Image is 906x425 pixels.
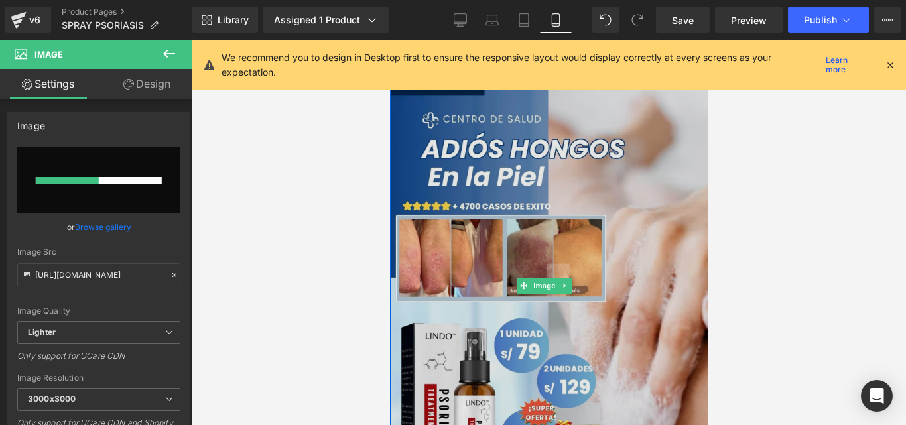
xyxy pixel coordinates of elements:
[62,7,192,17] a: Product Pages
[508,7,540,33] a: Tablet
[715,7,783,33] a: Preview
[592,7,619,33] button: Undo
[168,238,182,254] a: Expand / Collapse
[444,7,476,33] a: Desktop
[17,351,180,370] div: Only support for UCare CDN
[540,7,572,33] a: Mobile
[99,69,195,99] a: Design
[17,306,180,316] div: Image Quality
[820,57,874,73] a: Learn more
[141,238,168,254] span: Image
[27,11,43,29] div: v6
[222,50,820,80] p: We recommend you to design in Desktop first to ensure the responsive layout would display correct...
[672,13,694,27] span: Save
[17,247,180,257] div: Image Src
[861,380,893,412] div: Open Intercom Messenger
[17,220,180,234] div: or
[34,49,63,60] span: Image
[17,373,180,383] div: Image Resolution
[28,327,56,337] b: Lighter
[476,7,508,33] a: Laptop
[788,7,869,33] button: Publish
[874,7,901,33] button: More
[5,7,51,33] a: v6
[731,13,767,27] span: Preview
[17,113,45,131] div: Image
[804,15,837,25] span: Publish
[274,13,379,27] div: Assigned 1 Product
[192,7,258,33] a: New Library
[28,394,76,404] b: 3000x3000
[17,263,180,286] input: Link
[62,20,144,30] span: SPRAY PSORIASIS
[75,215,131,239] a: Browse gallery
[218,14,249,26] span: Library
[624,7,651,33] button: Redo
